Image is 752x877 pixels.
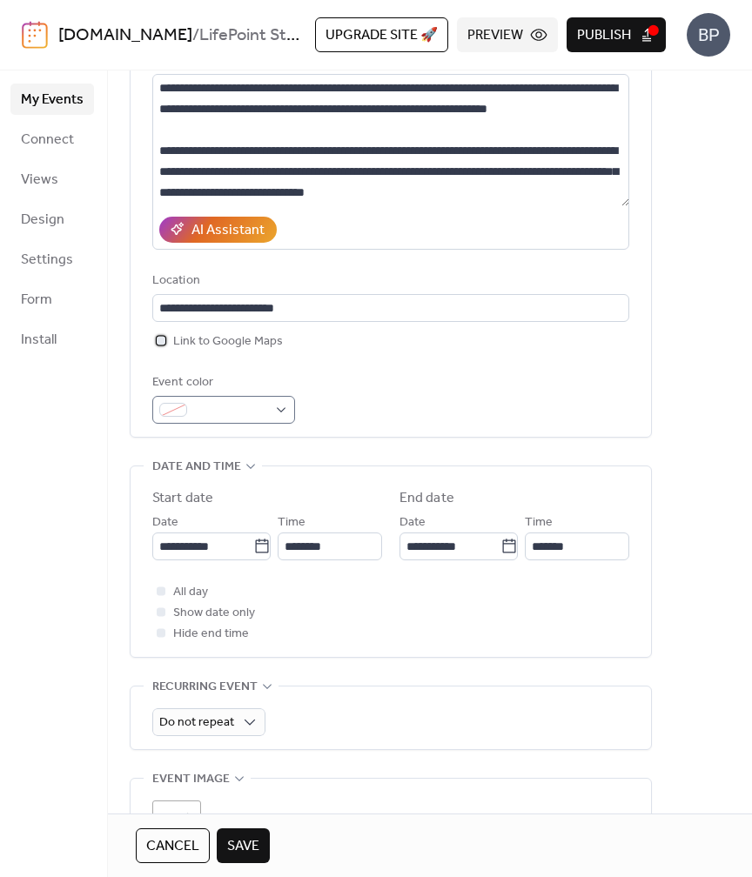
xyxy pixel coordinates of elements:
[567,17,666,52] button: Publish
[199,19,395,52] b: LifePoint Student Ministry
[152,50,626,71] div: Description
[152,271,626,291] div: Location
[227,836,259,857] span: Save
[21,90,84,110] span: My Events
[10,124,94,155] a: Connect
[467,25,523,46] span: Preview
[58,19,192,52] a: [DOMAIN_NAME]
[457,17,558,52] button: Preview
[525,512,553,533] span: Time
[152,677,258,698] span: Recurring event
[577,25,631,46] span: Publish
[326,25,438,46] span: Upgrade site 🚀
[22,21,48,49] img: logo
[191,220,265,241] div: AI Assistant
[10,164,94,195] a: Views
[21,290,52,311] span: Form
[278,512,305,533] span: Time
[173,331,283,352] span: Link to Google Maps
[152,488,213,509] div: Start date
[10,84,94,115] a: My Events
[173,582,208,603] span: All day
[192,19,199,52] b: /
[173,603,255,624] span: Show date only
[10,324,94,355] a: Install
[10,284,94,315] a: Form
[21,170,58,191] span: Views
[152,769,230,790] span: Event image
[21,210,64,231] span: Design
[136,828,210,863] button: Cancel
[399,488,454,509] div: End date
[159,711,234,734] span: Do not repeat
[152,457,241,478] span: Date and time
[152,512,178,533] span: Date
[146,836,199,857] span: Cancel
[687,13,730,57] div: BP
[159,217,277,243] button: AI Assistant
[21,130,74,151] span: Connect
[315,17,448,52] button: Upgrade site 🚀
[10,244,94,275] a: Settings
[21,250,73,271] span: Settings
[399,512,426,533] span: Date
[152,372,292,393] div: Event color
[217,828,270,863] button: Save
[173,624,249,645] span: Hide end time
[10,204,94,235] a: Design
[152,800,201,849] div: ;
[21,330,57,351] span: Install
